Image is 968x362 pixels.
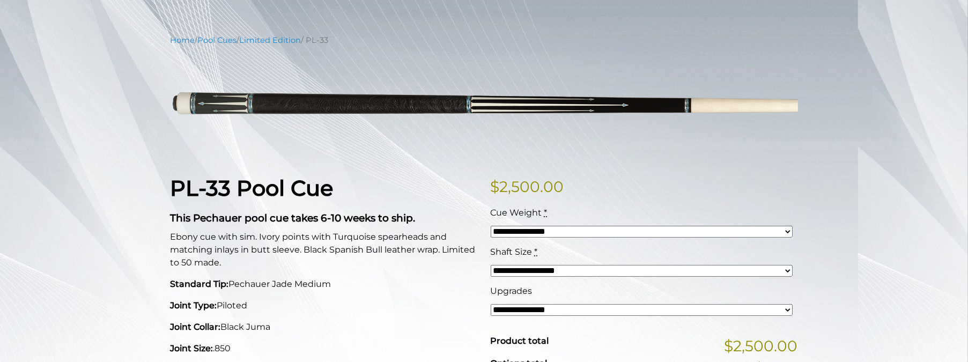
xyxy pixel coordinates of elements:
[171,300,217,311] strong: Joint Type:
[544,208,548,218] abbr: required
[725,335,798,357] span: $2,500.00
[491,336,549,346] span: Product total
[198,35,237,45] a: Pool Cues
[171,231,478,269] p: Ebony cue with sim. Ivory points with Turquoise spearheads and matching inlays in butt sleeve. Bl...
[171,34,798,46] nav: Breadcrumb
[491,247,533,257] span: Shaft Size
[171,322,221,332] strong: Joint Collar:
[171,343,213,353] strong: Joint Size:
[171,321,478,334] p: Black Juma
[491,286,533,296] span: Upgrades
[171,175,334,201] strong: PL-33 Pool Cue
[491,178,564,196] bdi: 2,500.00
[171,299,478,312] p: Piloted
[171,54,798,159] img: pl-33-1.png
[240,35,301,45] a: Limited Edition
[491,208,542,218] span: Cue Weight
[171,212,416,224] strong: This Pechauer pool cue takes 6-10 weeks to ship.
[171,278,478,291] p: Pechauer Jade Medium
[535,247,538,257] abbr: required
[491,178,500,196] span: $
[171,342,478,355] p: .850
[171,279,229,289] strong: Standard Tip:
[171,35,195,45] a: Home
